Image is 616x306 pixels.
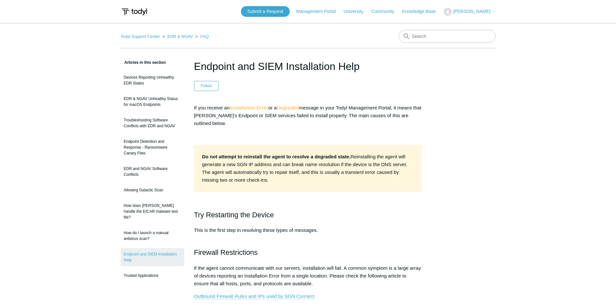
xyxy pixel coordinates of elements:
[199,150,417,187] td: Reinstalling the agent will generate a new SGN IP address and can break name resolution if the de...
[277,105,299,110] strong: Degraded
[121,60,166,65] span: Articles in this section
[194,34,209,39] li: FAQ
[121,6,148,18] img: Todyl Support Center Help Center home page
[296,8,342,15] a: Management Portal
[121,135,184,159] a: Endpoint Detention and Response - Ransomware Canary Files
[121,227,184,245] a: How do I launch a manual antivirus scan?
[121,71,184,89] a: Devices Reporting Unhealthy EDR States
[453,9,490,14] span: [PERSON_NAME]
[194,264,422,288] p: If the agent cannot communicate with our servers, installation will fail. A common symptom is a l...
[194,209,422,221] h2: Try Restarting the Device
[194,104,422,127] p: If you receive an or a message in your Todyl Management Portal, it means that [PERSON_NAME]'s End...
[121,269,184,282] a: Trusted Applications
[241,6,290,17] a: Submit a Request
[343,8,370,15] a: University
[194,59,422,74] h1: Endpoint and SIEM Installation Help
[121,93,184,111] a: EDR & NGAV Unhealthy Status for macOS Endpoints
[230,105,268,110] strong: Installation Error
[121,34,161,39] li: Todyl Support Center
[121,184,184,196] a: Allowing Galactic Scan
[121,114,184,132] a: Troubleshooting Software Conflicts with EDR and NGAV
[202,154,351,159] strong: Do not attempt to reinstall the agent to resolve a degraded state.
[194,226,422,242] p: This is the first step in resolving these types of messages.
[161,34,194,39] li: EDR & NGAV
[167,34,193,39] a: EDR & NGAV
[399,30,496,43] input: Search
[194,247,422,258] h2: Firewall Restrictions
[121,34,160,39] a: Todyl Support Center
[371,8,401,15] a: Community
[121,248,184,266] a: Endpoint and SIEM Installation Help
[444,8,495,16] button: [PERSON_NAME]
[194,81,219,91] button: Follow Article
[194,293,315,299] a: Outbound Firewall Rules and IPs used by SGN Connect
[121,163,184,181] a: EDR and NGAV Software Conflicts
[200,34,209,39] a: FAQ
[402,8,442,15] a: Knowledge Base
[121,199,184,223] a: How does [PERSON_NAME] handle the EICAR malware test file?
